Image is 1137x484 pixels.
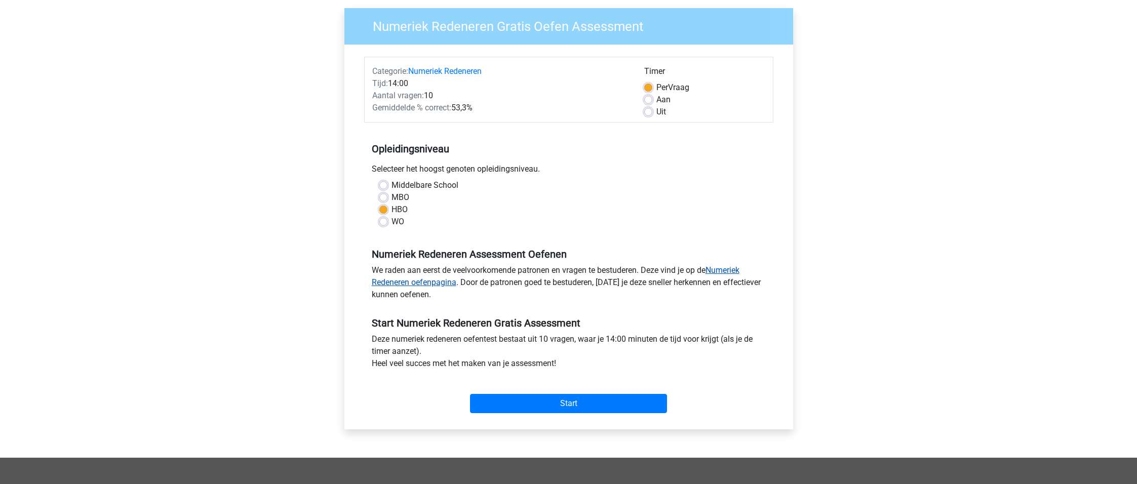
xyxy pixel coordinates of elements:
span: Categorie: [372,66,408,76]
label: Vraag [656,82,689,94]
span: Aantal vragen: [372,91,424,100]
label: MBO [391,191,409,204]
div: Timer [644,65,765,82]
h3: Numeriek Redeneren Gratis Oefen Assessment [361,15,786,34]
div: Deze numeriek redeneren oefentest bestaat uit 10 vragen, waar je 14:00 minuten de tijd voor krijg... [364,333,773,374]
h5: Opleidingsniveau [372,139,766,159]
a: Numeriek Redeneren [408,66,482,76]
label: Aan [656,94,671,106]
label: WO [391,216,404,228]
span: Tijd: [372,78,388,88]
h5: Start Numeriek Redeneren Gratis Assessment [372,317,766,329]
div: 53,3% [365,102,637,114]
label: HBO [391,204,408,216]
span: Gemiddelde % correct: [372,103,451,112]
a: Numeriek Redeneren oefenpagina [372,265,739,287]
h5: Numeriek Redeneren Assessment Oefenen [372,248,766,260]
div: 14:00 [365,77,637,90]
div: 10 [365,90,637,102]
label: Uit [656,106,666,118]
label: Middelbare School [391,179,458,191]
div: We raden aan eerst de veelvoorkomende patronen en vragen te bestuderen. Deze vind je op de . Door... [364,264,773,305]
span: Per [656,83,668,92]
input: Start [470,394,667,413]
div: Selecteer het hoogst genoten opleidingsniveau. [364,163,773,179]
